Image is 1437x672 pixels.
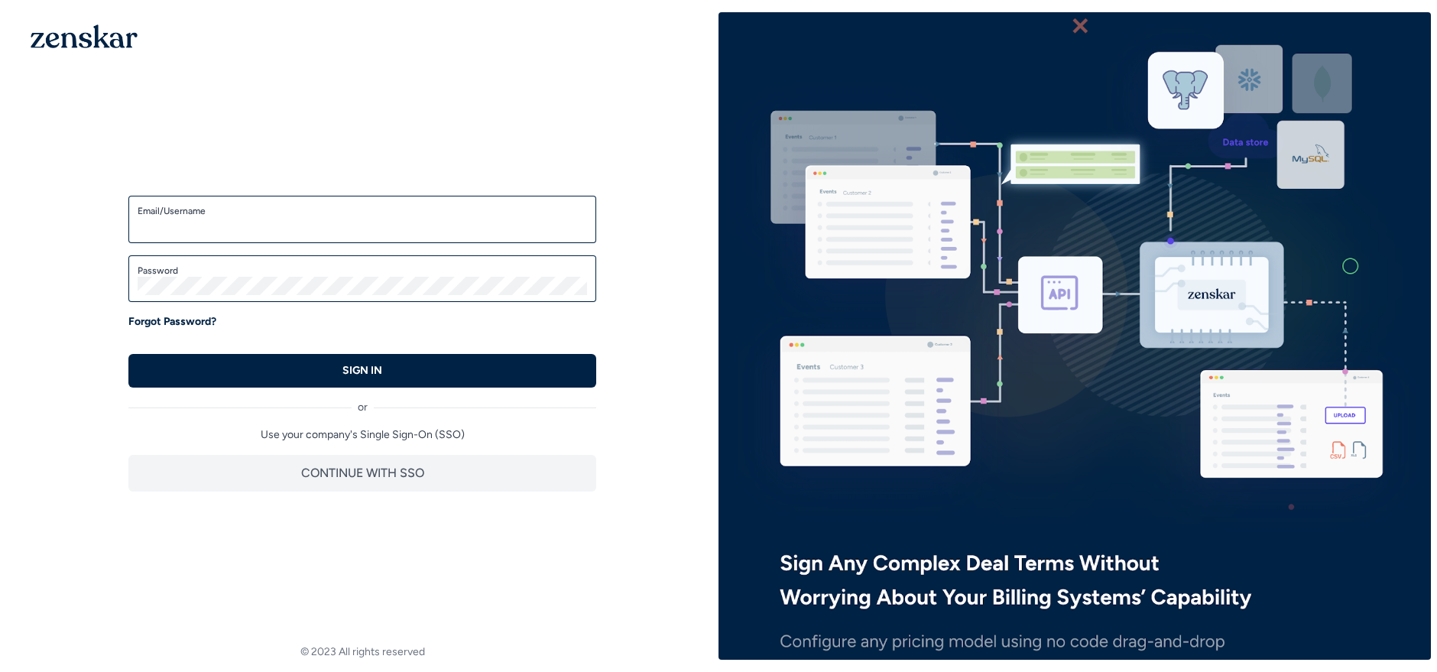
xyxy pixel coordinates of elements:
p: Use your company's Single Sign-On (SSO) [128,427,596,443]
button: SIGN IN [128,354,596,388]
div: or [128,388,596,415]
button: CONTINUE WITH SSO [128,455,596,492]
label: Password [138,265,587,277]
label: Email/Username [138,205,587,217]
img: 1OGAJ2xQqyY4LXKgY66KYq0eOWRCkrZdAb3gUhuVAqdWPZE9SRJmCz+oDMSn4zDLXe31Ii730ItAGKgCKgCCgCikA4Av8PJUP... [31,24,138,48]
footer: © 2023 All rights reserved [6,644,718,660]
p: SIGN IN [342,363,382,378]
a: Forgot Password? [128,314,216,330]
